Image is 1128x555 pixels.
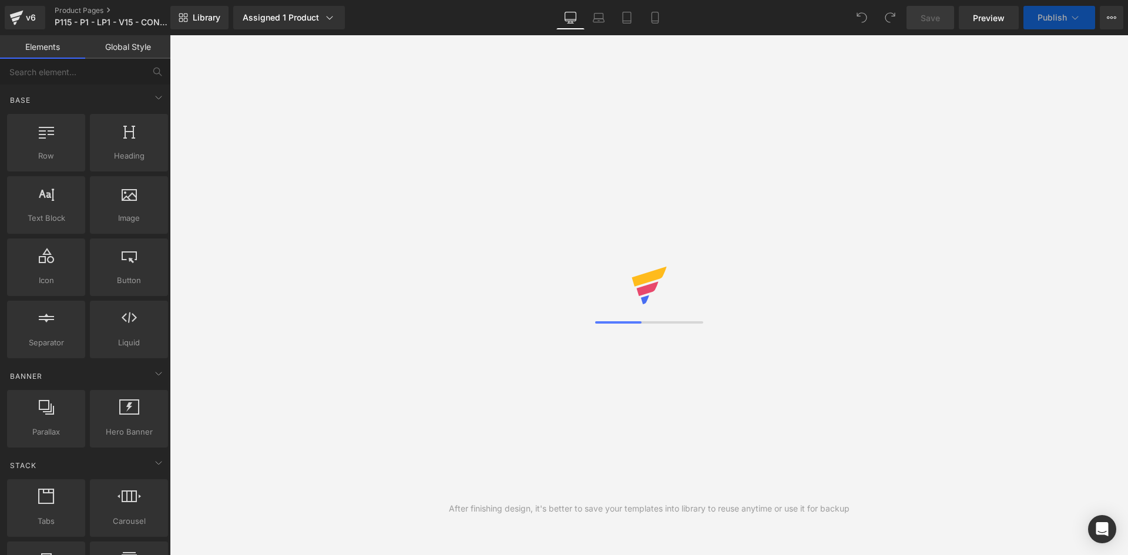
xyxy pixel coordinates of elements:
span: Image [93,212,164,224]
button: Redo [878,6,902,29]
span: Text Block [11,212,82,224]
span: Carousel [93,515,164,527]
a: v6 [5,6,45,29]
a: Preview [959,6,1019,29]
span: P115 - P1 - LP1 - V15 - CONTROLE - [DATE] [55,18,167,27]
span: Separator [11,337,82,349]
button: More [1100,6,1123,29]
a: Mobile [641,6,669,29]
a: Laptop [585,6,613,29]
a: Product Pages [55,6,190,15]
span: Row [11,150,82,162]
span: Save [921,12,940,24]
div: Open Intercom Messenger [1088,515,1116,543]
button: Undo [850,6,874,29]
span: Liquid [93,337,164,349]
span: Preview [973,12,1005,24]
span: Tabs [11,515,82,527]
div: Assigned 1 Product [243,12,335,23]
span: Stack [9,460,38,471]
span: Parallax [11,426,82,438]
span: Hero Banner [93,426,164,438]
span: Publish [1038,13,1067,22]
span: Base [9,95,32,106]
div: After finishing design, it's better to save your templates into library to reuse anytime or use i... [449,502,850,515]
span: Library [193,12,220,23]
span: Icon [11,274,82,287]
a: Tablet [613,6,641,29]
button: Publish [1023,6,1095,29]
a: New Library [170,6,229,29]
span: Heading [93,150,164,162]
a: Desktop [556,6,585,29]
div: v6 [23,10,38,25]
span: Banner [9,371,43,382]
a: Global Style [85,35,170,59]
span: Button [93,274,164,287]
